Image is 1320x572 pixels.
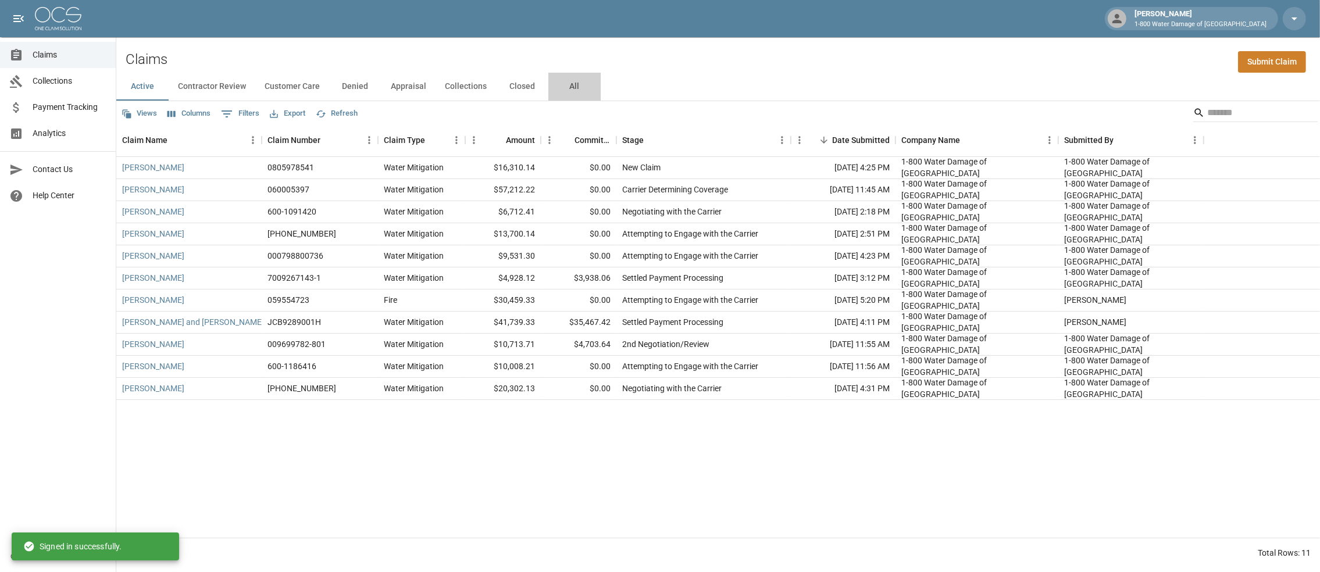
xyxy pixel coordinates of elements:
div: Attempting to Engage with the Carrier [622,250,758,262]
div: Chad Fallows [1064,294,1126,306]
button: Sort [425,132,441,148]
div: 059554723 [267,294,309,306]
div: Water Mitigation [384,272,444,284]
div: Amount [506,124,535,156]
button: Contractor Review [169,73,255,101]
button: Sort [816,132,832,148]
div: Settled Payment Processing [622,272,723,284]
button: Show filters [218,105,262,123]
div: JCB9289001H [267,316,321,328]
div: Attempting to Engage with the Carrier [622,294,758,306]
p: 1-800 Water Damage of [GEOGRAPHIC_DATA] [1135,20,1267,30]
span: Analytics [33,127,106,140]
div: Water Mitigation [384,228,444,239]
div: Submitted By [1058,124,1204,156]
div: 1-800 Water Damage of Athens [1064,156,1198,179]
div: 2nd Negotiation/Review [622,338,709,350]
div: 1-800 Water Damage of Athens [901,222,1053,245]
div: 1-800 Water Damage of Athens [1064,200,1198,223]
div: $3,938.06 [541,267,616,289]
h2: Claims [126,51,167,68]
div: Water Mitigation [384,184,444,195]
div: [DATE] 11:55 AM [791,334,896,356]
div: 1-800 Water Damage of Athens [901,333,1053,356]
div: [DATE] 4:11 PM [791,312,896,334]
div: $0.00 [541,179,616,201]
div: 0805978541 [267,162,314,173]
button: Sort [167,132,184,148]
div: 1-800 Water Damage of Athens [1064,178,1198,201]
div: Amount [465,124,541,156]
button: Sort [1114,132,1130,148]
div: 1-800 Water Damage of Athens [1064,244,1198,267]
div: $20,302.13 [465,378,541,400]
div: Water Mitigation [384,206,444,217]
button: Menu [244,131,262,149]
div: Claim Type [384,124,425,156]
div: Negotiating with the Carrier [622,382,722,394]
div: Committed Amount [575,124,611,156]
span: Payment Tracking [33,101,106,113]
div: Company Name [901,124,960,156]
div: $57,212.22 [465,179,541,201]
div: [DATE] 5:20 PM [791,289,896,312]
div: [DATE] 4:25 PM [791,157,896,179]
div: Date Submitted [791,124,896,156]
div: $13,700.14 [465,223,541,245]
div: 1-800 Water Damage of Athens [1064,266,1198,289]
button: Select columns [165,105,213,123]
span: Claims [33,49,106,61]
a: [PERSON_NAME] [122,228,184,239]
button: Export [267,105,308,123]
a: [PERSON_NAME] [122,272,184,284]
button: Sort [320,132,337,148]
div: Committed Amount [541,124,616,156]
div: [DATE] 11:56 AM [791,356,896,378]
div: 1-800 Water Damage of Athens [901,266,1053,289]
div: [DATE] 4:31 PM [791,378,896,400]
div: 1-800 Water Damage of Athens [1064,333,1198,356]
span: Collections [33,75,106,87]
div: [DATE] 11:45 AM [791,179,896,201]
a: Submit Claim [1238,51,1306,73]
div: [PERSON_NAME] [1130,8,1271,29]
div: 1-800 Water Damage of Athens [901,200,1053,223]
div: $0.00 [541,289,616,312]
button: Sort [490,132,506,148]
button: Sort [558,132,575,148]
div: Claim Name [122,124,167,156]
div: Date Submitted [832,124,890,156]
div: New Claim [622,162,661,173]
div: Attempting to Engage with the Carrier [622,360,758,372]
div: [DATE] 4:23 PM [791,245,896,267]
div: $0.00 [541,157,616,179]
div: $0.00 [541,356,616,378]
a: [PERSON_NAME] [122,206,184,217]
div: Submitted By [1064,124,1114,156]
div: Search [1193,103,1318,124]
div: $10,713.71 [465,334,541,356]
div: Water Mitigation [384,360,444,372]
div: © 2025 One Claim Solution [10,550,105,562]
div: Carrier Determining Coverage [622,184,728,195]
div: Claim Number [262,124,378,156]
a: [PERSON_NAME] [122,162,184,173]
div: [DATE] 2:18 PM [791,201,896,223]
button: Active [116,73,169,101]
button: All [548,73,601,101]
button: Closed [496,73,548,101]
div: 1-800 Water Damage of Athens [901,244,1053,267]
div: 1-800 Water Damage of Athens [901,310,1053,334]
div: $4,703.64 [541,334,616,356]
div: $16,310.14 [465,157,541,179]
div: 300-0018410-2025 [267,228,336,239]
div: Water Mitigation [384,338,444,350]
div: 600-1091420 [267,206,316,217]
span: Help Center [33,190,106,202]
div: 060005397 [267,184,309,195]
div: 1-800 Water Damage of Athens [901,355,1053,378]
a: [PERSON_NAME] [122,294,184,306]
button: Refresh [313,105,361,123]
div: Stage [616,124,791,156]
div: $0.00 [541,223,616,245]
